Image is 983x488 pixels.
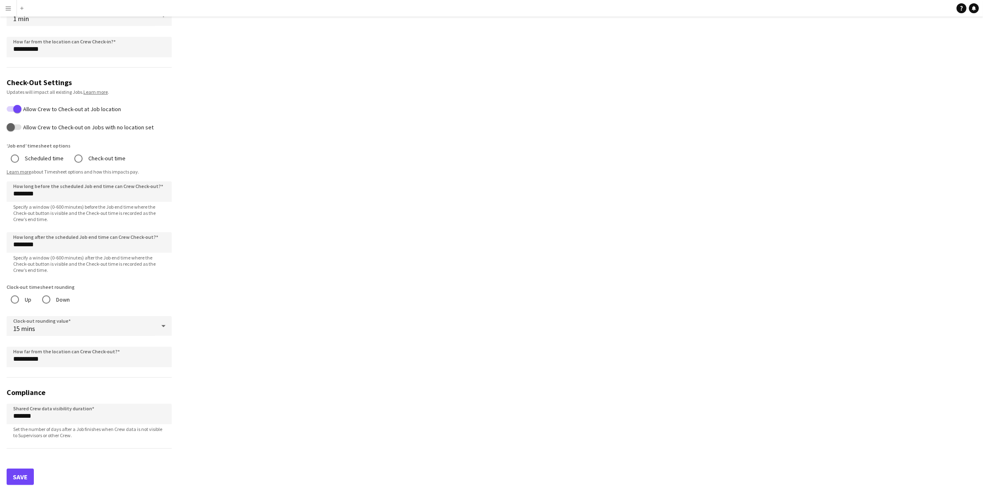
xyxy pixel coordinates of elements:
[7,169,172,175] div: about Timesheet options and how this impacts pay.
[23,293,31,306] label: Up
[7,255,172,273] span: Specify a window (0-600 minutes) after the Job end time where the Check-out button is visible and...
[13,14,29,23] span: 1 min
[54,293,70,306] label: Down
[21,105,121,112] label: Allow Crew to Check-out at Job location
[7,388,172,397] h3: Compliance
[21,124,154,131] label: Allow Crew to Check-out on Jobs with no location set
[7,169,31,175] a: Learn more
[83,89,108,95] a: Learn more
[23,152,64,165] label: Scheduled time
[7,469,34,485] button: Save
[7,284,75,290] label: Clock-out timesheet rounding
[87,152,126,165] label: Check-out time
[7,204,172,222] span: Specify a window (0-600 minutes) before the Job end time where the Check-out button is visible an...
[7,426,172,438] span: Set the number of days after a Job finishes when Crew data is not visible to Supervisors or other...
[13,324,35,333] span: 15 mins
[7,89,172,95] div: Updates will impact all existing Jobs. .
[7,143,71,149] label: ‘Job end’ timesheet options
[7,78,172,87] h3: Check-Out Settings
